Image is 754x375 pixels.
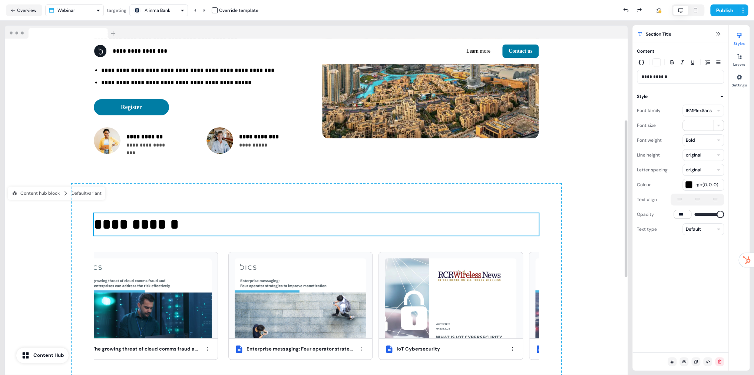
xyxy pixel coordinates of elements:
[686,151,701,159] div: original
[637,93,724,100] button: Style
[686,136,695,144] div: Bold
[385,258,516,338] img: BICS-IoT-Cybersecurity-Whitepaper.pdf
[94,127,120,154] img: Contact photo
[695,181,721,188] span: rgb(0, 0, 0)
[686,166,701,174] div: original
[319,45,539,58] div: Learn moreContact us
[129,4,188,16] button: Alinma Bank
[637,134,662,146] div: Font weight
[502,45,539,58] button: Contact us
[92,345,200,353] div: The growing threat of cloud comms fraud and how enterprises can address the risk effectively
[729,50,750,67] button: Layers
[235,258,366,338] img: BICS_Enterprise-messaging-strategies_whitepaper.pdf
[11,190,60,197] div: Content hub block
[16,348,69,363] button: Content Hub
[637,164,668,176] div: Letter spacing
[397,345,440,353] div: IoT Cybersecurity
[33,352,64,359] div: Content Hub
[247,345,354,353] div: Enterprise messaging: Four operator strategies to improve monetization
[535,258,667,338] img: Bics-whitepaper-Best-practice-for-end-to-end-IoT-security.pdf
[72,190,102,197] div: Default variant
[682,105,724,116] button: IBMPlexSans
[80,258,212,338] img: The-growing-threat-of-clouds-comms-fraud-BICS-whitepaper.pdf
[107,7,126,14] div: targeting
[5,26,119,39] img: Browser topbar
[686,226,701,233] div: Default
[637,149,660,161] div: Line height
[710,4,738,16] button: Publish
[637,223,657,235] div: Text type
[460,45,496,58] button: Learn more
[637,47,654,55] div: Content
[637,93,648,100] div: Style
[637,179,651,191] div: Colour
[94,99,169,115] button: Register
[57,7,75,14] div: Webinar
[729,71,750,88] button: Settings
[637,194,657,205] div: Text align
[646,30,671,38] span: Section Title
[686,107,712,114] div: IBMPlexSans
[637,208,654,220] div: Opacity
[729,30,750,46] button: Styles
[6,4,42,16] button: Overview
[219,7,258,14] div: Override template
[637,119,656,131] div: Font size
[145,7,170,14] div: Alinma Bank
[94,247,539,364] div: BICS_Enterprise-messaging-strategies_whitepaper.pdfEnterprise messaging: Four operator strategies...
[682,179,724,191] button: rgb(0, 0, 0)
[637,105,661,116] div: Font family
[206,127,233,154] img: Contact photo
